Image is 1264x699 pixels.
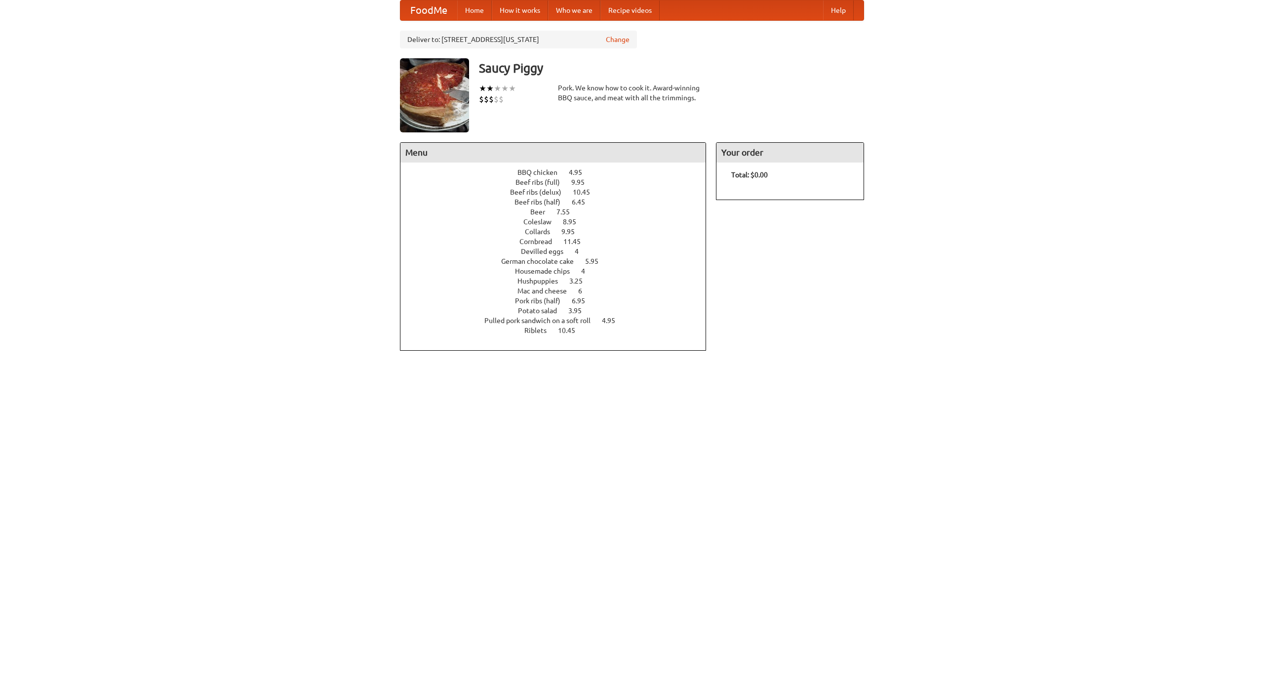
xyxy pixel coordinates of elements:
a: Mac and cheese 6 [517,287,600,295]
a: Pork ribs (half) 6.95 [515,297,603,305]
span: Cornbread [519,238,562,246]
div: Pork. We know how to cook it. Award-winning BBQ sauce, and meat with all the trimmings. [558,83,706,103]
span: Pulled pork sandwich on a soft roll [484,317,600,325]
a: Home [457,0,492,20]
span: Mac and cheese [517,287,577,295]
span: BBQ chicken [517,168,567,176]
span: 7.55 [556,208,580,216]
span: Beer [530,208,555,216]
li: ★ [486,83,494,94]
span: 5.95 [585,257,608,265]
span: 9.95 [571,178,594,186]
span: 9.95 [561,228,585,236]
span: Collards [525,228,560,236]
span: 6.45 [572,198,595,206]
li: $ [499,94,504,105]
h4: Menu [400,143,706,163]
div: Deliver to: [STREET_ADDRESS][US_STATE] [400,31,637,48]
span: 10.45 [558,327,585,334]
span: Coleslaw [523,218,561,226]
a: How it works [492,0,548,20]
a: Beef ribs (delux) 10.45 [510,188,608,196]
a: Devilled eggs 4 [521,247,597,255]
h3: Saucy Piggy [479,58,864,78]
span: 6.95 [572,297,595,305]
a: Hushpuppies 3.25 [517,277,601,285]
a: Beef ribs (full) 9.95 [515,178,603,186]
span: 4 [575,247,589,255]
span: Beef ribs (full) [515,178,570,186]
li: $ [479,94,484,105]
li: $ [484,94,489,105]
a: Help [823,0,854,20]
span: Beef ribs (half) [514,198,570,206]
a: Who we are [548,0,600,20]
b: Total: $0.00 [731,171,768,179]
a: Housemade chips 4 [515,267,603,275]
span: 4.95 [602,317,625,325]
a: Pulled pork sandwich on a soft roll 4.95 [484,317,633,325]
a: FoodMe [400,0,457,20]
a: Beef ribs (half) 6.45 [514,198,603,206]
a: Coleslaw 8.95 [523,218,594,226]
span: German chocolate cake [501,257,584,265]
a: BBQ chicken 4.95 [517,168,600,176]
span: Pork ribs (half) [515,297,570,305]
li: $ [489,94,494,105]
span: Potato salad [518,307,567,315]
span: 3.25 [569,277,592,285]
span: Devilled eggs [521,247,573,255]
span: Hushpuppies [517,277,568,285]
a: Riblets 10.45 [524,327,593,334]
span: 3.95 [568,307,592,315]
a: Beer 7.55 [530,208,588,216]
span: Beef ribs (delux) [510,188,571,196]
span: Housemade chips [515,267,580,275]
a: Change [606,35,630,44]
span: 10.45 [573,188,600,196]
a: Cornbread 11.45 [519,238,599,246]
span: 4 [581,267,595,275]
span: 8.95 [563,218,586,226]
li: ★ [494,83,501,94]
h4: Your order [716,143,864,163]
a: Recipe videos [600,0,660,20]
li: ★ [501,83,509,94]
li: ★ [509,83,516,94]
li: ★ [479,83,486,94]
li: $ [494,94,499,105]
img: angular.jpg [400,58,469,132]
a: Potato salad 3.95 [518,307,600,315]
span: 6 [578,287,592,295]
span: Riblets [524,327,556,334]
span: 11.45 [563,238,591,246]
a: German chocolate cake 5.95 [501,257,617,265]
a: Collards 9.95 [525,228,593,236]
span: 4.95 [569,168,592,176]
